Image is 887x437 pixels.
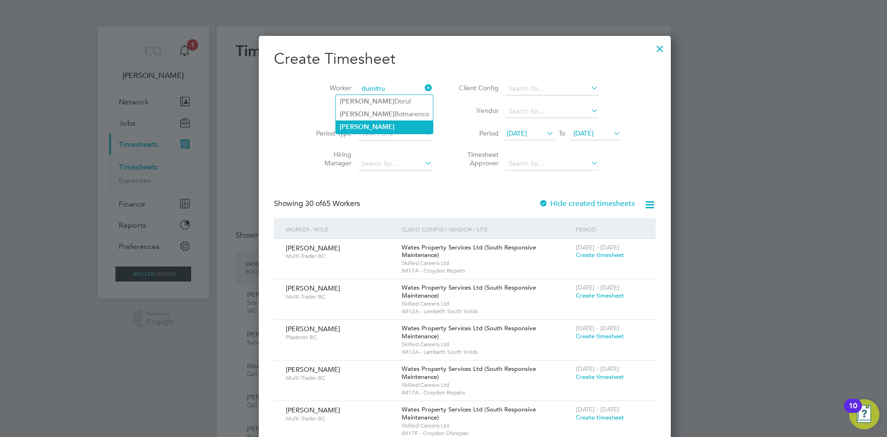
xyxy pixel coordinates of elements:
span: Plasterer BC [286,334,395,341]
label: Site [309,106,351,115]
span: IM17F - Croydon Disrepair [402,429,571,437]
label: Vendor [456,106,499,115]
label: Worker [309,84,351,92]
span: Create timesheet [576,251,624,259]
span: Multi-Trader BC [286,415,395,422]
span: Wates Property Services Ltd (South Responsive Maintenance) [402,365,536,381]
input: Search for... [505,82,598,95]
span: Skilled Careers Ltd [402,259,571,267]
label: Period Type [309,129,351,137]
label: Hiring Manager [309,150,351,167]
li: Botnarenco [336,108,433,120]
span: Multi-Trader BC [286,252,395,260]
span: [DATE] - [DATE] [576,243,619,251]
span: Skilled Careers Ltd [402,300,571,308]
div: Showing [274,199,362,209]
button: Open Resource Center, 10 new notifications [849,399,879,429]
span: [DATE] [573,129,594,137]
span: IM12A - Lambeth South Voids [402,348,571,356]
div: Worker / Role [283,218,399,240]
span: Create timesheet [576,413,624,421]
div: 10 [849,406,857,418]
input: Search for... [358,82,432,95]
span: To [556,127,568,139]
div: Client Config / Vendor / Site [399,218,573,240]
h2: Create Timesheet [274,49,656,69]
span: 65 Workers [305,199,360,208]
b: [PERSON_NAME] [340,110,395,118]
span: IM12A - Lambeth South Voids [402,308,571,315]
label: Hide created timesheets [539,199,635,208]
span: [PERSON_NAME] [286,244,340,252]
div: Period [573,218,646,240]
span: IM17A - Croydon Repairs [402,267,571,274]
label: Client Config [456,84,499,92]
input: Search for... [505,105,598,118]
span: Create timesheet [576,332,624,340]
span: [DATE] - [DATE] [576,283,619,291]
li: Dorul [336,95,433,108]
span: [PERSON_NAME] [286,365,340,374]
span: [DATE] [507,129,527,137]
span: [DATE] - [DATE] [576,405,619,413]
span: [PERSON_NAME] [286,406,340,414]
span: Wates Property Services Ltd (South Responsive Maintenance) [402,243,536,259]
span: Skilled Careers Ltd [402,341,571,348]
label: Period [456,129,499,137]
b: [PERSON_NAME] [340,123,395,131]
span: Skilled Careers Ltd [402,381,571,389]
span: [PERSON_NAME] [286,284,340,292]
span: [DATE] - [DATE] [576,365,619,373]
span: [PERSON_NAME] [286,325,340,333]
span: Create timesheet [576,373,624,381]
span: IM17A - Croydon Repairs [402,389,571,396]
span: Wates Property Services Ltd (South Responsive Maintenance) [402,324,536,340]
b: [PERSON_NAME] [340,97,395,105]
span: Wates Property Services Ltd (South Responsive Maintenance) [402,405,536,421]
span: Create timesheet [576,291,624,300]
input: Search for... [358,157,432,171]
label: Timesheet Approver [456,150,499,167]
input: Search for... [505,157,598,171]
span: Multi-Trader BC [286,374,395,382]
span: 30 of [305,199,322,208]
span: [DATE] - [DATE] [576,324,619,332]
span: Wates Property Services Ltd (South Responsive Maintenance) [402,283,536,300]
span: Multi-Trader BC [286,293,395,300]
span: Skilled Careers Ltd [402,422,571,429]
